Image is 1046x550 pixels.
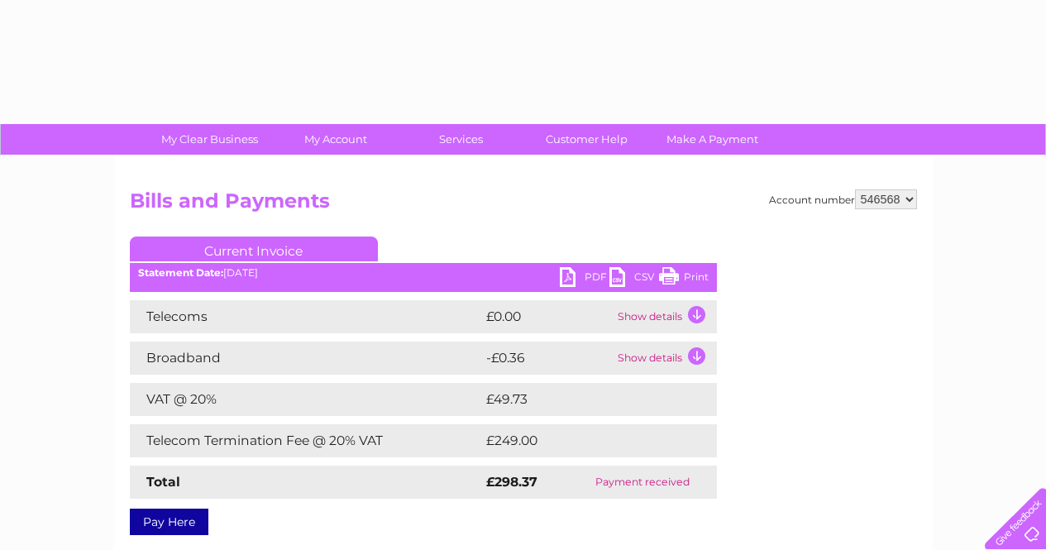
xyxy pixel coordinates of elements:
[130,300,482,333] td: Telecoms
[130,267,717,279] div: [DATE]
[518,124,655,155] a: Customer Help
[130,237,378,261] a: Current Invoice
[267,124,404,155] a: My Account
[769,189,917,209] div: Account number
[482,424,688,457] td: £249.00
[609,267,659,291] a: CSV
[146,474,180,490] strong: Total
[141,124,278,155] a: My Clear Business
[614,342,717,375] td: Show details
[130,383,482,416] td: VAT @ 20%
[644,124,781,155] a: Make A Payment
[482,342,614,375] td: -£0.36
[130,342,482,375] td: Broadband
[560,267,609,291] a: PDF
[482,300,614,333] td: £0.00
[130,509,208,535] a: Pay Here
[486,474,537,490] strong: £298.37
[393,124,529,155] a: Services
[482,383,683,416] td: £49.73
[130,424,482,457] td: Telecom Termination Fee @ 20% VAT
[130,189,917,221] h2: Bills and Payments
[614,300,717,333] td: Show details
[568,466,717,499] td: Payment received
[659,267,709,291] a: Print
[138,266,223,279] b: Statement Date:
